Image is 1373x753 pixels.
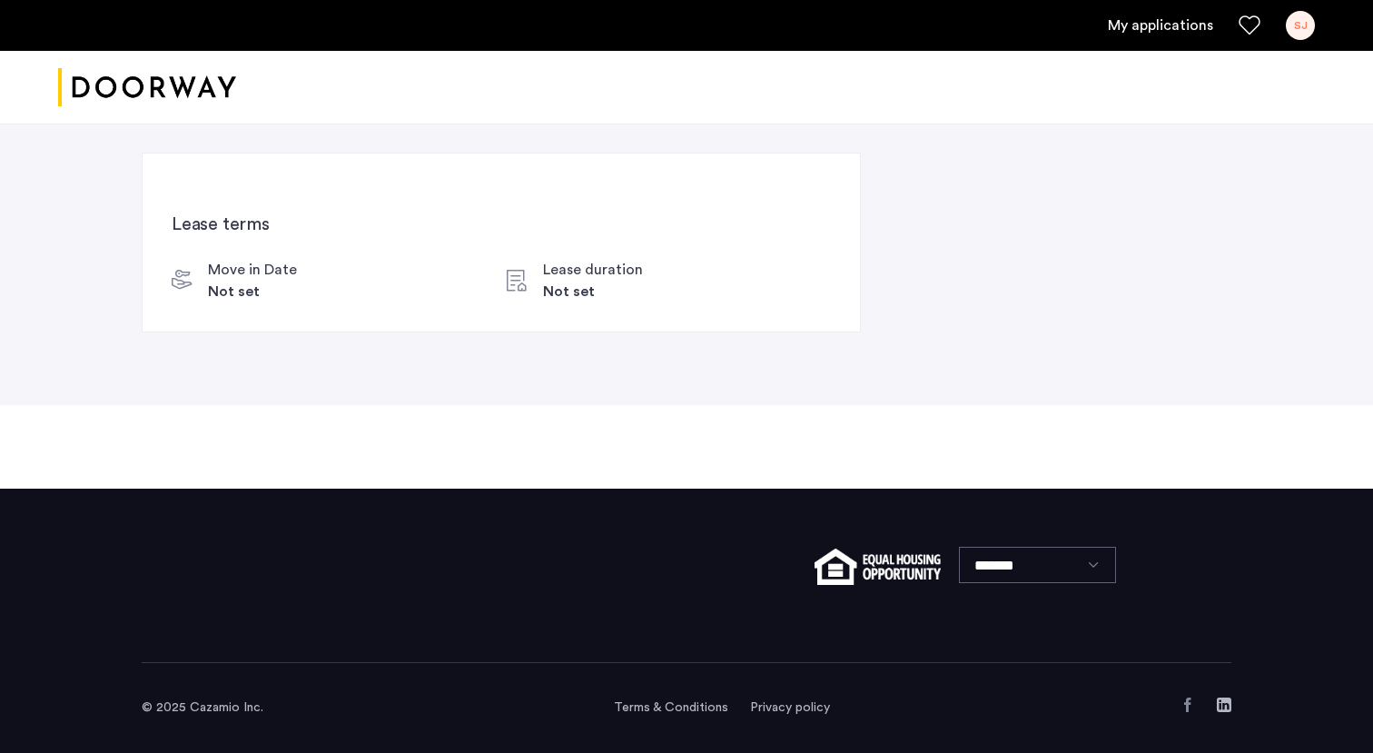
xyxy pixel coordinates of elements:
img: logo [58,54,236,122]
div: Not set [543,281,643,302]
select: Language select [959,547,1116,583]
a: Favorites [1239,15,1260,36]
iframe: chat widget [1297,680,1355,735]
h3: Lease terms [172,212,831,237]
a: My application [1108,15,1213,36]
a: Terms and conditions [614,699,728,717]
span: © 2025 Cazamio Inc. [142,701,263,714]
div: Move in Date [208,259,297,281]
a: Facebook [1180,698,1195,712]
div: Lease duration [543,259,643,281]
a: LinkedIn [1217,698,1231,712]
img: equal-housing.png [815,549,941,585]
div: SJ [1286,11,1315,40]
a: Cazamio logo [58,54,236,122]
div: Not set [208,281,297,302]
a: Privacy policy [750,699,830,717]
